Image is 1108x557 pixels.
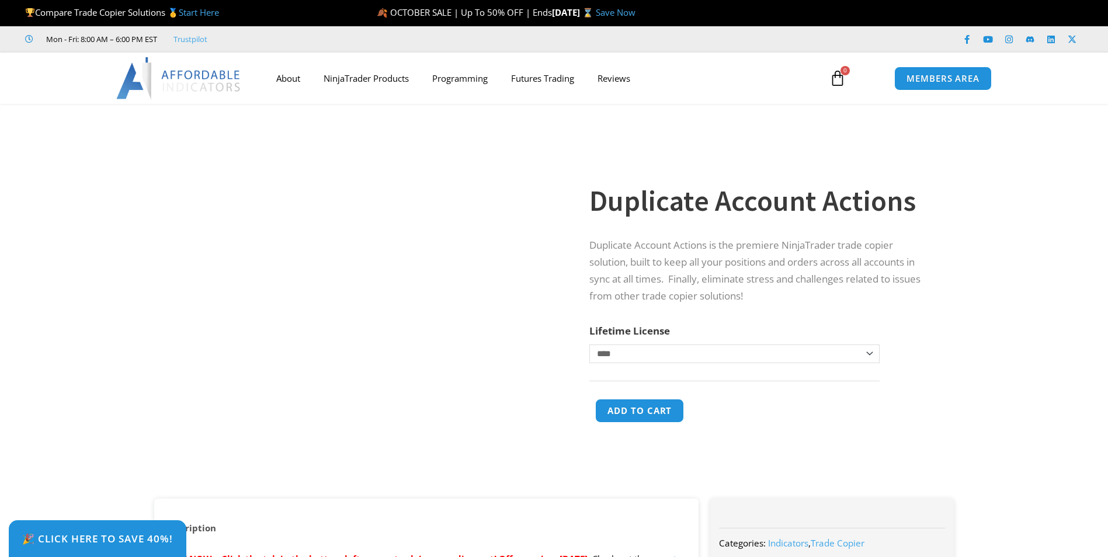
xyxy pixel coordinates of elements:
[586,65,642,92] a: Reviews
[596,6,635,18] a: Save Now
[812,61,863,95] a: 0
[312,65,421,92] a: NinjaTrader Products
[894,67,992,90] a: MEMBERS AREA
[595,399,684,423] button: Add to cart
[552,6,596,18] strong: [DATE] ⌛
[179,6,219,18] a: Start Here
[377,6,552,18] span: 🍂 OCTOBER SALE | Up To 50% OFF | Ends
[840,66,850,75] span: 0
[154,517,227,539] a: Description
[421,65,499,92] a: Programming
[589,180,930,221] h1: Duplicate Account Actions
[265,65,816,92] nav: Menu
[906,74,980,83] span: MEMBERS AREA
[589,237,930,305] p: Duplicate Account Actions is the premiere NinjaTrader trade copier solution, built to keep all yo...
[43,32,157,46] span: Mon - Fri: 8:00 AM – 6:00 PM EST
[173,32,207,46] a: Trustpilot
[265,65,312,92] a: About
[26,8,34,17] img: 🏆
[22,534,173,544] span: 🎉 Click Here to save 40%!
[499,65,586,92] a: Futures Trading
[25,6,219,18] span: Compare Trade Copier Solutions 🥇
[9,520,186,557] a: 🎉 Click Here to save 40%!
[589,324,670,337] label: Lifetime License
[116,57,242,99] img: LogoAI | Affordable Indicators – NinjaTrader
